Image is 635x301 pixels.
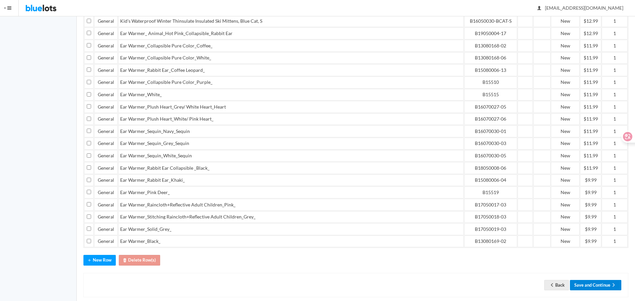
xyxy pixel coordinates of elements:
td: New [551,77,580,89]
span: [EMAIL_ADDRESS][DOMAIN_NAME] [538,5,623,11]
td: 1 [602,113,628,125]
td: B16050030-BCAT-S [464,15,517,27]
td: 1 [602,162,628,174]
td: Ear Warmer_Rabbit Ear_Khaki_ [118,174,464,186]
td: B13080168-06 [464,52,517,64]
td: B16070030-03 [464,138,517,150]
td: Ear Warmer_Stitching Raincloth+Reflective Adult Children_Grey_ [118,211,464,223]
td: New [551,199,580,211]
td: B18050008-06 [464,162,517,174]
td: $11.99 [580,64,601,76]
td: General [94,162,118,174]
td: $9.99 [580,223,601,235]
td: New [551,15,580,27]
td: General [94,150,118,162]
td: $9.99 [580,211,601,223]
td: Ear Warmer_Collapsible Pure Color_Coffee_ [118,40,464,52]
td: 1 [602,211,628,223]
td: General [94,113,118,125]
td: New [551,174,580,186]
td: General [94,15,118,27]
td: New [551,125,580,137]
td: Kid's Waterproof Winter Thinsulate Insulated Ski Mittens, Blue Cat, S [118,15,464,27]
td: Ear Warmer_Raincloth+Reflective Adult Children_Pink_ [118,199,464,211]
button: Save and Continuearrow forward [570,280,621,290]
td: General [94,89,118,101]
td: General [94,52,118,64]
td: General [94,174,118,186]
td: General [94,138,118,150]
td: New [551,162,580,174]
td: 1 [602,40,628,52]
td: Ear Warmer_ Animal_Hot Pink_Collapsible_Rabbit Ear [118,27,464,39]
td: New [551,27,580,39]
td: $11.99 [580,162,601,174]
ion-icon: arrow forward [610,282,617,289]
td: General [94,101,118,113]
td: General [94,125,118,137]
td: General [94,27,118,39]
td: General [94,236,118,248]
td: General [94,77,118,89]
td: $11.99 [580,89,601,101]
td: 1 [602,236,628,248]
td: $9.99 [580,236,601,248]
td: 1 [602,223,628,235]
td: 1 [602,186,628,198]
td: $9.99 [580,199,601,211]
td: 1 [602,199,628,211]
td: 1 [602,15,628,27]
button: addNew Row [83,255,116,265]
td: $12.99 [580,15,601,27]
td: B15515 [464,89,517,101]
td: $11.99 [580,101,601,113]
td: 1 [602,101,628,113]
td: $9.99 [580,174,601,186]
td: $11.99 [580,52,601,64]
td: New [551,236,580,248]
button: trashDelete Row(s) [119,255,160,265]
td: Ear Warmer_Plush Heart_Grey/ White Heart_Heart [118,101,464,113]
td: $12.99 [580,27,601,39]
td: B15080006-04 [464,174,517,186]
td: New [551,211,580,223]
td: 1 [602,64,628,76]
td: 1 [602,174,628,186]
td: $11.99 [580,77,601,89]
td: Ear Warmer_Rabbit Ear Collapsible _Black_ [118,162,464,174]
td: Ear Warmer_Sequin_Grey_Sequin [118,138,464,150]
td: Ear Warmer_Collapsible Pure Color_White_ [118,52,464,64]
td: New [551,40,580,52]
td: $11.99 [580,138,601,150]
td: $11.99 [580,113,601,125]
td: B17050018-03 [464,211,517,223]
td: 1 [602,125,628,137]
td: B16070027-05 [464,101,517,113]
td: 1 [602,27,628,39]
td: General [94,64,118,76]
td: B16070030-05 [464,150,517,162]
td: B15080006-13 [464,64,517,76]
td: New [551,150,580,162]
td: 1 [602,150,628,162]
td: $11.99 [580,40,601,52]
td: Ear Warmer_Black_ [118,236,464,248]
a: arrow backBack [544,280,569,290]
td: B13080169-02 [464,236,517,248]
td: New [551,186,580,198]
td: B19050004-17 [464,27,517,39]
td: General [94,211,118,223]
ion-icon: trash [121,258,128,264]
ion-icon: add [86,258,93,264]
td: B15519 [464,186,517,198]
td: 1 [602,138,628,150]
td: New [551,52,580,64]
td: Ear Warmer_Rabbit Ear_Coffee Leopard_ [118,64,464,76]
td: $9.99 [580,186,601,198]
td: Ear Warmer_Collapsible Pure Color_Purple_ [118,77,464,89]
td: Ear Warmer_Sequin_White_Sequin [118,150,464,162]
td: Ear Warmer_Sequin_Navy_Sequin [118,125,464,137]
td: Ear Warmer_White_ [118,89,464,101]
td: B16070027-06 [464,113,517,125]
td: General [94,40,118,52]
